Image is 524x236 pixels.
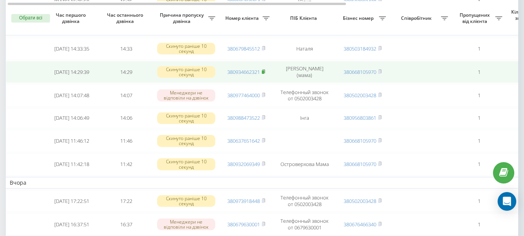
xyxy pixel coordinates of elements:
[45,213,99,235] td: [DATE] 16:37:51
[99,84,153,106] td: 14:07
[99,154,153,175] td: 11:42
[452,190,506,212] td: 1
[157,219,215,230] div: Менеджери не відповіли на дзвінок
[99,108,153,129] td: 14:06
[45,190,99,212] td: [DATE] 17:22:51
[452,154,506,175] td: 1
[157,112,215,124] div: Скинуто раніше 10 секунд
[339,15,379,21] span: Бізнес номер
[99,130,153,152] td: 11:46
[273,190,335,212] td: Телефонный звонок от 0502003428
[45,108,99,129] td: [DATE] 14:06:49
[99,61,153,83] td: 14:29
[157,195,215,207] div: Скинуто раніше 10 секунд
[280,15,329,21] span: ПІБ Клієнта
[227,198,260,205] a: 380973918448
[157,43,215,54] div: Скинуто раніше 10 секунд
[105,12,147,24] span: Час останнього дзвінка
[452,130,506,152] td: 1
[344,92,376,99] a: 380502003428
[99,190,153,212] td: 17:22
[157,66,215,78] div: Скинуто раніше 10 секунд
[227,68,260,75] a: 380934662321
[273,61,335,83] td: [PERSON_NAME] (мама)
[344,45,376,52] a: 380503184932
[227,221,260,228] a: 380679630001
[45,84,99,106] td: [DATE] 14:07:48
[227,137,260,144] a: 380637651642
[227,161,260,168] a: 380932069349
[273,84,335,106] td: Телефонный звонок от 0502003428
[227,45,260,52] a: 380679845512
[273,108,335,129] td: Інга
[227,92,260,99] a: 380977464000
[223,15,263,21] span: Номер клієнта
[273,213,335,235] td: Телефонный звонок от 0679630001
[45,38,99,59] td: [DATE] 14:33:35
[344,198,376,205] a: 380502003428
[498,192,516,211] div: Open Intercom Messenger
[45,154,99,175] td: [DATE] 11:42:18
[452,61,506,83] td: 1
[157,135,215,147] div: Скинуто раніше 10 секунд
[344,161,376,168] a: 380668105970
[11,14,50,23] button: Обрати всі
[452,84,506,106] td: 1
[344,137,376,144] a: 380668105970
[273,38,335,59] td: Наталя
[51,12,93,24] span: Час першого дзвінка
[45,61,99,83] td: [DATE] 14:29:39
[99,38,153,59] td: 14:33
[227,114,260,121] a: 380988473522
[456,12,495,24] span: Пропущених від клієнта
[452,108,506,129] td: 1
[394,15,441,21] span: Співробітник
[273,154,335,175] td: Островерхова Мама
[157,12,208,24] span: Причина пропуску дзвінка
[452,38,506,59] td: 1
[157,89,215,101] div: Менеджери не відповіли на дзвінок
[452,213,506,235] td: 1
[344,68,376,75] a: 380668105970
[344,114,376,121] a: 380956803861
[344,221,376,228] a: 380676466340
[157,158,215,170] div: Скинуто раніше 10 секунд
[99,213,153,235] td: 16:37
[45,130,99,152] td: [DATE] 11:46:12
